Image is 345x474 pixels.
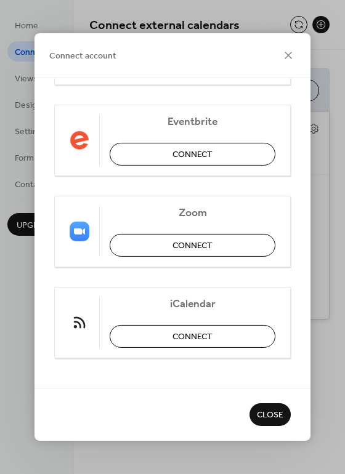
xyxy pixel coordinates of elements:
span: Connect [172,148,213,161]
button: Connect [110,143,275,166]
span: iCalendar [110,298,275,311]
span: Zoom [110,207,275,220]
button: Connect [110,325,275,348]
img: ical [70,313,89,332]
span: Connect [172,239,213,252]
span: Connect account [49,50,116,63]
span: Connect [172,331,213,343]
span: Close [257,409,283,422]
img: eventbrite [70,131,89,150]
button: Close [250,403,291,426]
span: Eventbrite [110,116,275,129]
img: zoom [70,222,89,241]
button: Connect [110,234,275,257]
